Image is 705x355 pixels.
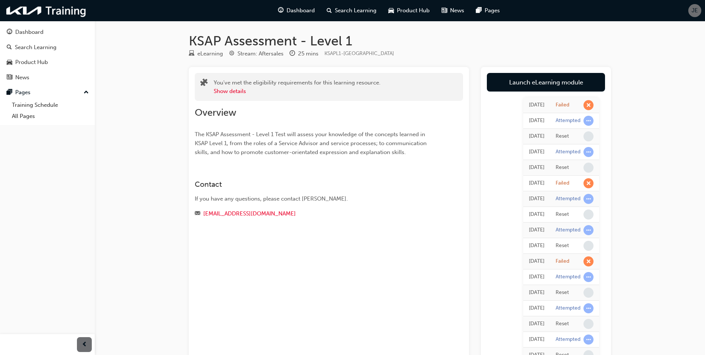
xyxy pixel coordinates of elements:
[197,49,223,58] div: eLearning
[556,289,569,296] div: Reset
[189,51,194,57] span: learningResourceType_ELEARNING-icon
[200,79,208,88] span: puzzle-icon
[84,88,89,97] span: up-icon
[321,3,382,18] a: search-iconSearch Learning
[487,73,605,92] a: Launch eLearning module
[583,335,594,345] span: learningRecordVerb_ATTEMPT-icon
[583,178,594,188] span: learningRecordVerb_FAIL-icon
[15,58,48,67] div: Product Hub
[7,74,12,81] span: news-icon
[3,86,92,99] button: Pages
[290,51,295,57] span: clock-icon
[583,100,594,110] span: learningRecordVerb_FAIL-icon
[583,210,594,220] span: learningRecordVerb_NONE-icon
[195,180,436,189] h3: Contact
[529,320,544,328] div: Wed Aug 20 2025 10:27:49 GMT+1000 (Australian Eastern Standard Time)
[529,163,544,172] div: Wed Aug 27 2025 08:30:27 GMT+1000 (Australian Eastern Standard Time)
[556,164,569,171] div: Reset
[335,6,376,15] span: Search Learning
[15,28,43,36] div: Dashboard
[442,6,447,15] span: news-icon
[3,55,92,69] a: Product Hub
[556,102,569,109] div: Failed
[436,3,470,18] a: news-iconNews
[583,256,594,266] span: learningRecordVerb_FAIL-icon
[195,209,436,218] div: Email
[195,211,200,217] span: email-icon
[287,6,315,15] span: Dashboard
[556,227,581,234] div: Attempted
[556,117,581,124] div: Attempted
[298,49,318,58] div: 25 mins
[556,195,581,202] div: Attempted
[229,49,284,58] div: Stream
[397,6,430,15] span: Product Hub
[556,320,569,327] div: Reset
[388,6,394,15] span: car-icon
[692,6,698,15] span: JE
[7,89,12,96] span: pages-icon
[7,44,12,51] span: search-icon
[583,272,594,282] span: learningRecordVerb_ATTEMPT-icon
[583,319,594,329] span: learningRecordVerb_NONE-icon
[583,147,594,157] span: learningRecordVerb_ATTEMPT-icon
[237,49,284,58] div: Stream: Aftersales
[3,25,92,39] a: Dashboard
[688,4,701,17] button: JE
[272,3,321,18] a: guage-iconDashboard
[290,49,318,58] div: Duration
[15,43,56,52] div: Search Learning
[583,163,594,173] span: learningRecordVerb_NONE-icon
[556,336,581,343] div: Attempted
[556,180,569,187] div: Failed
[529,273,544,281] div: Tue Aug 26 2025 12:08:40 GMT+1000 (Australian Eastern Standard Time)
[203,210,296,217] a: [EMAIL_ADDRESS][DOMAIN_NAME]
[529,195,544,203] div: Wed Aug 27 2025 08:14:49 GMT+1000 (Australian Eastern Standard Time)
[529,335,544,344] div: Thu Aug 14 2025 12:04:47 GMT+1000 (Australian Eastern Standard Time)
[195,195,436,203] div: If you have any questions, please contact [PERSON_NAME].
[470,3,506,18] a: pages-iconPages
[556,242,569,249] div: Reset
[229,51,235,57] span: target-icon
[214,79,381,95] div: You've met the eligibility requirements for this learning resource.
[7,29,12,36] span: guage-icon
[529,304,544,313] div: Wed Aug 20 2025 10:27:51 GMT+1000 (Australian Eastern Standard Time)
[583,303,594,313] span: learningRecordVerb_ATTEMPT-icon
[529,132,544,141] div: Thu Aug 28 2025 08:12:35 GMT+1000 (Australian Eastern Standard Time)
[327,6,332,15] span: search-icon
[556,133,569,140] div: Reset
[324,50,394,57] span: Learning resource code
[476,6,482,15] span: pages-icon
[556,258,569,265] div: Failed
[529,101,544,109] div: Thu Aug 28 2025 09:27:01 GMT+1000 (Australian Eastern Standard Time)
[9,99,92,111] a: Training Schedule
[7,59,12,66] span: car-icon
[382,3,436,18] a: car-iconProduct Hub
[529,242,544,250] div: Tue Aug 26 2025 12:17:33 GMT+1000 (Australian Eastern Standard Time)
[4,3,89,18] a: kia-training
[556,148,581,156] div: Attempted
[195,107,236,118] span: Overview
[583,241,594,251] span: learningRecordVerb_NONE-icon
[529,226,544,234] div: Tue Aug 26 2025 12:17:35 GMT+1000 (Australian Eastern Standard Time)
[529,288,544,297] div: Tue Aug 26 2025 12:08:38 GMT+1000 (Australian Eastern Standard Time)
[3,41,92,54] a: Search Learning
[556,305,581,312] div: Attempted
[529,179,544,188] div: Wed Aug 27 2025 08:27:22 GMT+1000 (Australian Eastern Standard Time)
[485,6,500,15] span: Pages
[529,257,544,266] div: Tue Aug 26 2025 12:16:34 GMT+1000 (Australian Eastern Standard Time)
[189,49,223,58] div: Type
[583,131,594,141] span: learningRecordVerb_NONE-icon
[583,288,594,298] span: learningRecordVerb_NONE-icon
[3,71,92,84] a: News
[583,116,594,126] span: learningRecordVerb_ATTEMPT-icon
[583,194,594,204] span: learningRecordVerb_ATTEMPT-icon
[214,87,246,96] button: Show details
[82,340,87,349] span: prev-icon
[9,111,92,122] a: All Pages
[278,6,284,15] span: guage-icon
[15,73,29,82] div: News
[556,211,569,218] div: Reset
[529,210,544,219] div: Wed Aug 27 2025 08:14:47 GMT+1000 (Australian Eastern Standard Time)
